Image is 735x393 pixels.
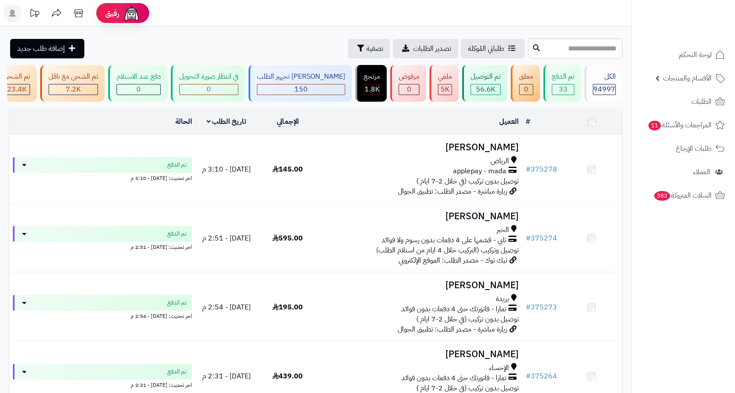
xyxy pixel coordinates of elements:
a: المراجعات والأسئلة11 [637,114,730,136]
a: إضافة طلب جديد [10,39,84,58]
span: توصيل وتركيب (التركيب خلال 4 ايام من استلام الطلب) [376,245,519,256]
a: لوحة التحكم [637,44,730,65]
a: # [526,116,530,127]
span: لوحة التحكم [679,49,712,61]
button: تصفية [348,39,390,58]
span: # [526,371,531,382]
a: تاريخ الطلب [207,116,247,127]
span: 7.2K [66,84,81,95]
div: معلق [519,72,533,82]
div: [PERSON_NAME] تجهيز الطلب [257,72,345,82]
span: 145.00 [272,164,303,175]
div: 150 [257,84,345,95]
span: applepay - mada [453,166,506,176]
a: تحديثات المنصة [23,4,45,24]
span: تم الدفع [167,229,187,238]
a: دفع عند الاستلام 0 [106,65,169,102]
div: 33 [552,84,574,95]
div: دفع عند الاستلام [117,72,161,82]
a: الإجمالي [277,116,299,127]
div: تم الشحن [3,72,30,82]
span: تمارا - فاتورتك حتى 4 دفعات بدون فوائد [401,373,506,383]
span: الرياض [490,156,509,166]
div: تم الدفع [552,72,574,82]
span: 0 [207,84,211,95]
div: تم الشحن مع ناقل [49,72,98,82]
span: # [526,302,531,313]
div: مرفوض [399,72,419,82]
span: توصيل بدون تركيب (في خلال 2-7 ايام ) [416,314,519,324]
a: ملغي 5K [428,65,460,102]
div: الكل [593,72,616,82]
span: الإحساء [489,363,509,373]
span: [DATE] - 2:51 م [202,233,251,244]
span: 11 [648,121,661,130]
span: الطلبات [691,95,712,108]
img: logo-2.png [675,7,727,25]
span: [DATE] - 2:54 م [202,302,251,313]
span: 23.4K [7,84,26,95]
a: تم الشحن مع ناقل 7.2K [38,65,106,102]
h3: [PERSON_NAME] [322,211,519,221]
div: 23441 [4,84,30,95]
div: مرتجع [364,72,380,82]
span: 195.00 [272,302,303,313]
div: في انتظار صورة التحويل [179,72,238,82]
a: #375278 [526,164,557,175]
span: تصدير الطلبات [413,43,451,54]
div: 0 [180,84,238,95]
div: 4973 [438,84,452,95]
span: 595.00 [272,233,303,244]
span: 5K [441,84,449,95]
a: تصدير الطلبات [393,39,458,58]
span: تابي - قسّمها على 4 دفعات بدون رسوم ولا فوائد [381,235,506,245]
a: الكل94997 [583,65,624,102]
h3: [PERSON_NAME] [322,280,519,290]
span: تصفية [366,43,383,54]
img: ai-face.png [123,4,140,22]
span: 150 [294,84,308,95]
span: 1.8K [365,84,380,95]
a: معلق 0 [509,65,542,102]
div: 0 [399,84,419,95]
div: اخر تحديث: [DATE] - 3:10 م [13,173,192,182]
span: الأقسام والمنتجات [663,72,712,84]
span: 0 [524,84,528,95]
a: الطلبات [637,91,730,112]
a: العملاء [637,161,730,183]
h3: [PERSON_NAME] [322,142,519,153]
a: تم التوصيل 56.6K [460,65,509,102]
span: السلات المتروكة [653,189,712,202]
span: زيارة مباشرة - مصدر الطلب: تطبيق الجوال [398,186,507,197]
span: [DATE] - 3:10 م [202,164,251,175]
span: 0 [407,84,411,95]
div: ملغي [438,72,452,82]
span: زيارة مباشرة - مصدر الطلب: تطبيق الجوال [398,324,507,335]
span: تيك توك - مصدر الطلب: الموقع الإلكتروني [399,255,507,266]
span: 439.00 [272,371,303,382]
span: 382 [654,191,670,201]
span: 33 [559,84,568,95]
div: تم التوصيل [471,72,501,82]
a: الحالة [175,116,192,127]
span: # [526,233,531,244]
span: تم الدفع [167,160,187,169]
a: طلبات الإرجاع [637,138,730,159]
span: توصيل بدون تركيب (في خلال 2-7 ايام ) [416,176,519,187]
div: اخر تحديث: [DATE] - 2:54 م [13,311,192,320]
a: السلات المتروكة382 [637,185,730,206]
span: بريدة [496,294,509,304]
div: اخر تحديث: [DATE] - 2:51 م [13,242,192,251]
span: طلباتي المُوكلة [468,43,504,54]
a: #375274 [526,233,557,244]
a: في انتظار صورة التحويل 0 [169,65,247,102]
a: مرفوض 0 [388,65,428,102]
span: 0 [136,84,141,95]
span: رفيق [105,8,119,19]
span: تم الدفع [167,367,187,376]
span: إضافة طلب جديد [17,43,65,54]
span: طلبات الإرجاع [676,142,712,155]
div: 1810 [364,84,380,95]
span: # [526,164,531,175]
span: العملاء [693,166,710,178]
